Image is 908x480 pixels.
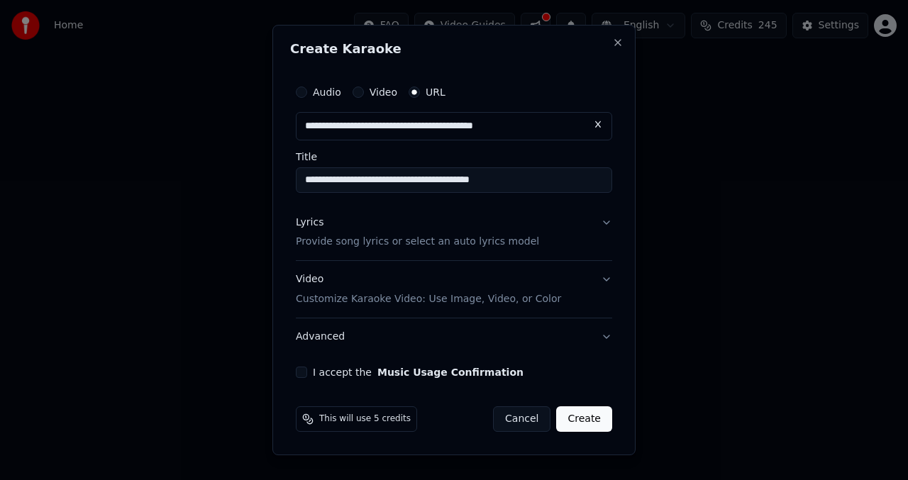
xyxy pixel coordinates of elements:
label: Title [296,152,612,162]
label: Audio [313,87,341,97]
button: Cancel [493,406,550,432]
span: This will use 5 credits [319,413,411,425]
button: Advanced [296,318,612,355]
label: Video [370,87,397,97]
button: I accept the [377,367,524,377]
p: Provide song lyrics or select an auto lyrics model [296,235,539,250]
p: Customize Karaoke Video: Use Image, Video, or Color [296,292,561,306]
h2: Create Karaoke [290,43,618,55]
button: VideoCustomize Karaoke Video: Use Image, Video, or Color [296,262,612,318]
div: Lyrics [296,216,323,230]
label: I accept the [313,367,524,377]
button: Create [556,406,612,432]
button: LyricsProvide song lyrics or select an auto lyrics model [296,204,612,261]
div: Video [296,273,561,307]
label: URL [426,87,445,97]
